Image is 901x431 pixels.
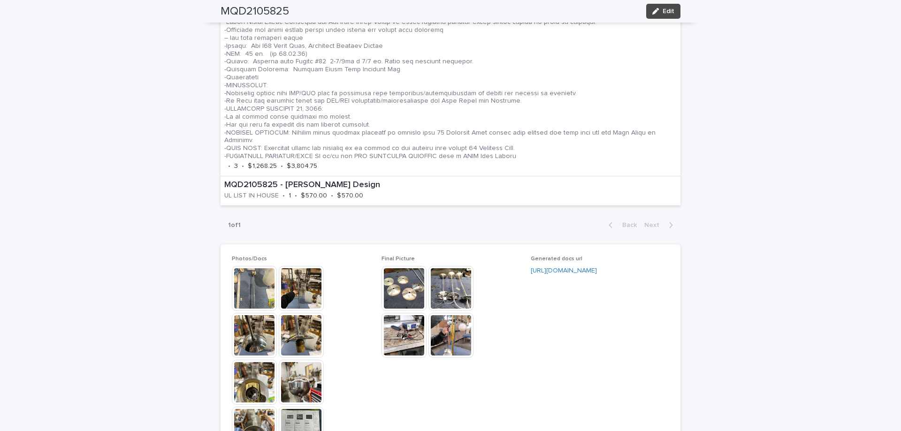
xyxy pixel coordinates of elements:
span: Edit [663,8,674,15]
p: MQD2105825 - [PERSON_NAME] Design [224,180,519,190]
a: MQD2105825 - [PERSON_NAME] DesignUL LIST IN HOUSE•1•$ 570.00•$ 570.00 [221,176,680,206]
p: • [281,162,283,170]
button: Next [641,221,680,229]
span: Generated docs url [531,256,582,262]
p: • [283,192,285,200]
h2: MQD2105825 [221,5,289,18]
button: Back [601,221,641,229]
p: 3 [234,162,238,170]
span: Photos/Docs [232,256,267,262]
p: UL LIST IN HOUSE [224,192,279,200]
span: Next [644,222,665,228]
p: $ 1,268.25 [248,162,277,170]
p: • [242,162,244,170]
p: 1 [289,192,291,200]
p: • [295,192,297,200]
span: Back [617,222,637,228]
p: $ 570.00 [337,192,363,200]
p: 1 of 1 [221,214,248,237]
span: Final Picture [382,256,415,262]
button: Edit [646,4,680,19]
p: • [331,192,333,200]
p: • [228,162,230,170]
p: $ 570.00 [301,192,327,200]
a: [URL][DOMAIN_NAME] [531,267,597,274]
p: $ 3,804.75 [287,162,317,170]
